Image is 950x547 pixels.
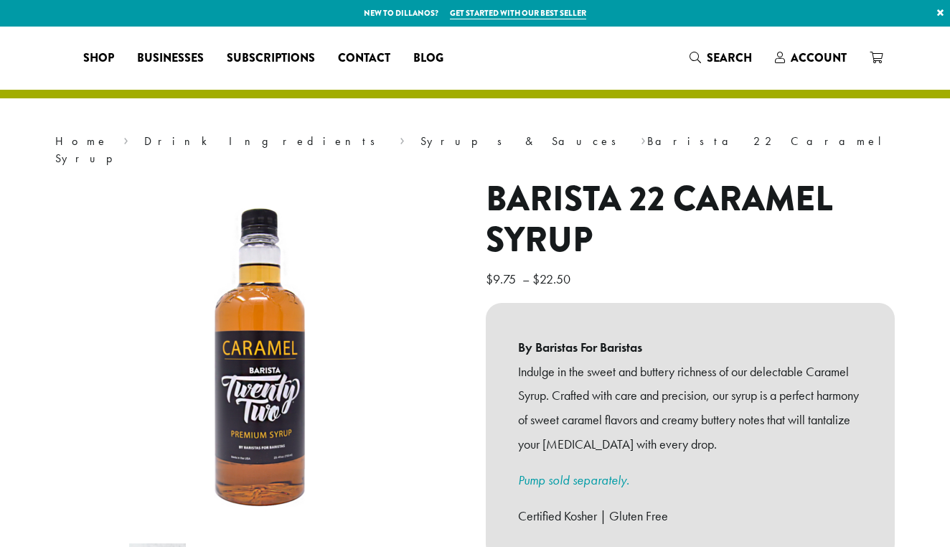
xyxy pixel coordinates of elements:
[137,50,204,67] span: Businesses
[400,128,405,150] span: ›
[522,271,530,287] span: –
[791,50,847,66] span: Account
[338,50,390,67] span: Contact
[55,133,895,167] nav: Breadcrumb
[123,128,128,150] span: ›
[486,271,493,287] span: $
[678,46,763,70] a: Search
[532,271,574,287] bdi: 22.50
[83,50,114,67] span: Shop
[413,50,443,67] span: Blog
[227,50,315,67] span: Subscriptions
[420,134,626,149] a: Syrups & Sauces
[486,179,895,261] h1: Barista 22 Caramel Syrup
[518,360,862,457] p: Indulge in the sweet and buttery richness of our delectable Caramel Syrup. Crafted with care and ...
[72,47,126,70] a: Shop
[80,179,439,538] img: Barista 22 Caramel Syrup
[532,271,540,287] span: $
[55,134,108,149] a: Home
[518,472,629,488] a: Pump sold separately.
[518,504,862,528] p: Certified Kosher | Gluten Free
[450,7,586,19] a: Get started with our best seller
[144,134,385,149] a: Drink Ingredients
[518,335,862,360] b: By Baristas For Baristas
[707,50,752,66] span: Search
[641,128,646,150] span: ›
[486,271,519,287] bdi: 9.75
